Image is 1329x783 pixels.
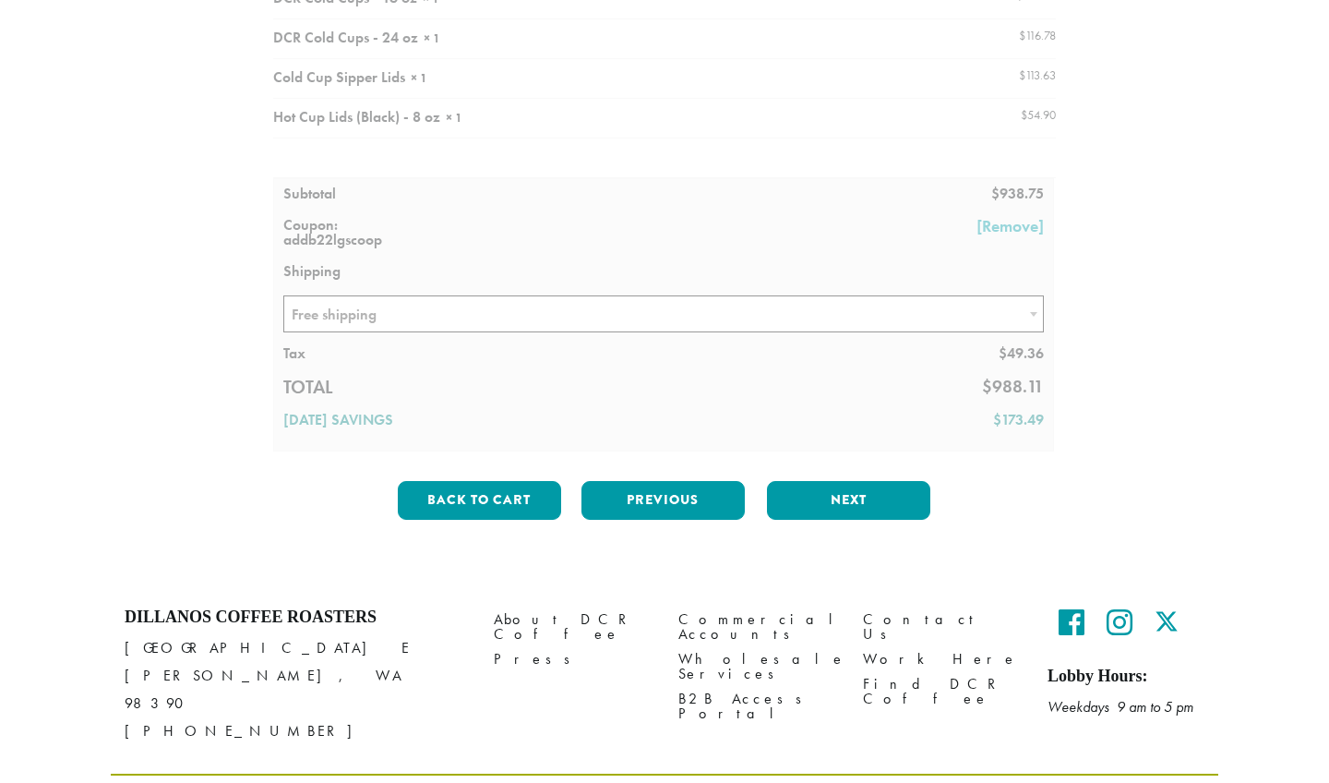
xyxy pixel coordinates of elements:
[678,647,835,687] a: Wholesale Services
[1048,697,1193,717] em: Weekdays 9 am to 5 pm
[125,634,466,745] p: [GEOGRAPHIC_DATA] E [PERSON_NAME], WA 98390 [PHONE_NUMBER]
[581,481,745,520] button: Previous
[767,481,930,520] button: Next
[678,608,835,647] a: Commercial Accounts
[398,481,561,520] button: Back to cart
[125,608,466,628] h4: Dillanos Coffee Roasters
[678,687,835,727] a: B2B Access Portal
[863,672,1020,712] a: Find DCR Coffee
[863,647,1020,672] a: Work Here
[863,608,1020,647] a: Contact Us
[494,608,651,647] a: About DCR Coffee
[494,647,651,672] a: Press
[1048,667,1204,687] h5: Lobby Hours:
